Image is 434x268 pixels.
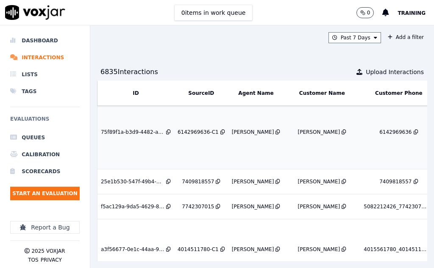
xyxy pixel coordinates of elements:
[398,8,434,18] button: Training
[298,203,340,210] div: [PERSON_NAME]
[5,5,65,20] img: voxjar logo
[379,129,412,135] div: 6142969636
[10,114,80,129] h6: Evaluations
[10,146,80,163] a: Calibration
[10,32,80,49] a: Dashboard
[174,5,253,21] button: 0items in work queue
[133,90,139,97] button: ID
[356,7,374,18] button: 0
[10,66,80,83] a: Lists
[367,9,370,16] p: 0
[10,49,80,66] a: Interactions
[366,68,424,76] span: Upload Interactions
[328,32,381,43] button: Past 7 Days
[100,67,158,77] div: 6835 Interaction s
[298,178,340,185] div: [PERSON_NAME]
[101,246,164,253] div: a3f56677-0e1c-44aa-9c37-d198d99292f4
[182,203,214,210] div: 7742307015
[178,246,219,253] div: 4014511780-C1
[299,90,345,97] button: Customer Name
[379,178,412,185] div: 7409818557
[298,129,340,135] div: [PERSON_NAME]
[101,178,164,185] div: 25e1b530-547f-49b4-b5b2-ca27abfcad5e
[41,257,62,263] button: Privacy
[364,246,427,253] div: 4015561780_4014511780
[10,221,80,234] button: Report a Bug
[182,178,214,185] div: 7409818557
[101,129,164,135] div: 75f89f1a-b3d9-4482-a44f-b6f29530a027
[188,90,214,97] button: SourceID
[10,129,80,146] a: Queues
[398,10,426,16] span: Training
[356,68,424,76] button: Upload Interactions
[375,90,422,97] button: Customer Phone
[238,90,273,97] button: Agent Name
[10,187,80,200] button: Start an Evaluation
[10,163,80,180] a: Scorecards
[10,83,80,100] a: Tags
[356,7,383,18] button: 0
[232,246,274,253] div: [PERSON_NAME]
[232,203,274,210] div: [PERSON_NAME]
[364,203,427,210] div: 5082212426_7742307015
[232,129,274,135] div: [PERSON_NAME]
[28,257,38,263] button: TOS
[101,203,164,210] div: f5ac129a-9da5-4629-88d5-ff08f9f86aad
[232,178,274,185] div: [PERSON_NAME]
[384,32,427,42] button: Add a filter
[298,246,340,253] div: [PERSON_NAME]
[178,129,219,135] div: 6142969636-C1
[31,248,65,254] p: 2025 Voxjar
